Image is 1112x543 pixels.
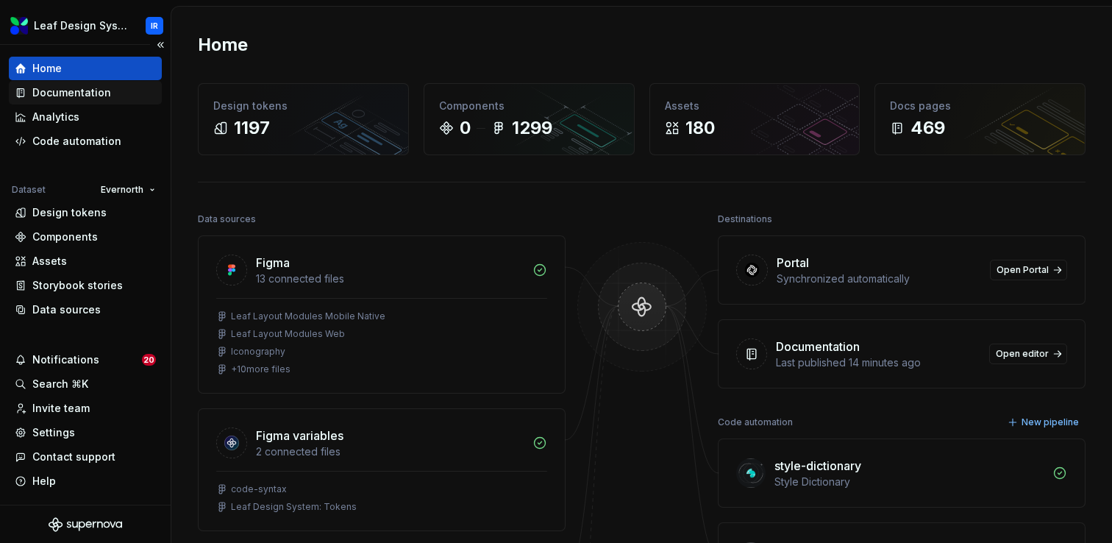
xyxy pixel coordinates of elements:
[9,372,162,396] button: Search ⌘K
[10,17,28,35] img: 6e787e26-f4c0-4230-8924-624fe4a2d214.png
[718,209,772,230] div: Destinations
[32,302,101,317] div: Data sources
[776,338,860,355] div: Documentation
[150,35,171,55] button: Collapse sidebar
[989,344,1067,364] a: Open editor
[512,116,552,140] div: 1299
[9,469,162,493] button: Help
[198,83,409,155] a: Design tokens1197
[231,501,357,513] div: Leaf Design System: Tokens
[996,348,1049,360] span: Open editor
[774,457,861,475] div: style-dictionary
[32,254,67,269] div: Assets
[234,116,270,140] div: 1197
[256,427,343,444] div: Figma variables
[9,397,162,420] a: Invite team
[256,254,290,271] div: Figma
[990,260,1067,280] a: Open Portal
[32,450,115,464] div: Contact support
[142,354,156,366] span: 20
[32,377,88,391] div: Search ⌘K
[718,412,793,433] div: Code automation
[3,10,168,41] button: Leaf Design SystemIR
[32,61,62,76] div: Home
[231,310,385,322] div: Leaf Layout Modules Mobile Native
[9,348,162,372] button: Notifications20
[32,474,56,489] div: Help
[1003,412,1086,433] button: New pipeline
[777,271,981,286] div: Synchronized automatically
[439,99,619,113] div: Components
[32,85,111,100] div: Documentation
[9,57,162,80] a: Home
[32,278,123,293] div: Storybook stories
[997,264,1049,276] span: Open Portal
[12,184,46,196] div: Dataset
[256,444,524,459] div: 2 connected files
[198,33,248,57] h2: Home
[32,230,98,244] div: Components
[9,105,162,129] a: Analytics
[776,355,980,370] div: Last published 14 minutes ago
[231,346,285,358] div: Iconography
[890,99,1070,113] div: Docs pages
[198,209,256,230] div: Data sources
[34,18,128,33] div: Leaf Design System
[910,116,945,140] div: 469
[94,180,162,200] button: Evernorth
[213,99,393,113] div: Design tokens
[32,352,99,367] div: Notifications
[32,134,121,149] div: Code automation
[32,110,79,124] div: Analytics
[256,271,524,286] div: 13 connected files
[231,483,287,495] div: code-syntax
[151,20,158,32] div: IR
[460,116,471,140] div: 0
[649,83,860,155] a: Assets180
[49,517,122,532] svg: Supernova Logo
[777,254,809,271] div: Portal
[32,425,75,440] div: Settings
[9,201,162,224] a: Design tokens
[1022,416,1079,428] span: New pipeline
[198,408,566,531] a: Figma variables2 connected filescode-syntaxLeaf Design System: Tokens
[874,83,1086,155] a: Docs pages469
[9,274,162,297] a: Storybook stories
[9,421,162,444] a: Settings
[9,298,162,322] a: Data sources
[101,184,143,196] span: Evernorth
[9,81,162,104] a: Documentation
[9,249,162,273] a: Assets
[231,363,291,375] div: + 10 more files
[32,205,107,220] div: Design tokens
[9,129,162,153] a: Code automation
[685,116,715,140] div: 180
[424,83,635,155] a: Components01299
[198,235,566,394] a: Figma13 connected filesLeaf Layout Modules Mobile NativeLeaf Layout Modules WebIconography+10more...
[9,445,162,469] button: Contact support
[774,475,1044,489] div: Style Dictionary
[9,225,162,249] a: Components
[231,328,345,340] div: Leaf Layout Modules Web
[32,401,90,416] div: Invite team
[665,99,845,113] div: Assets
